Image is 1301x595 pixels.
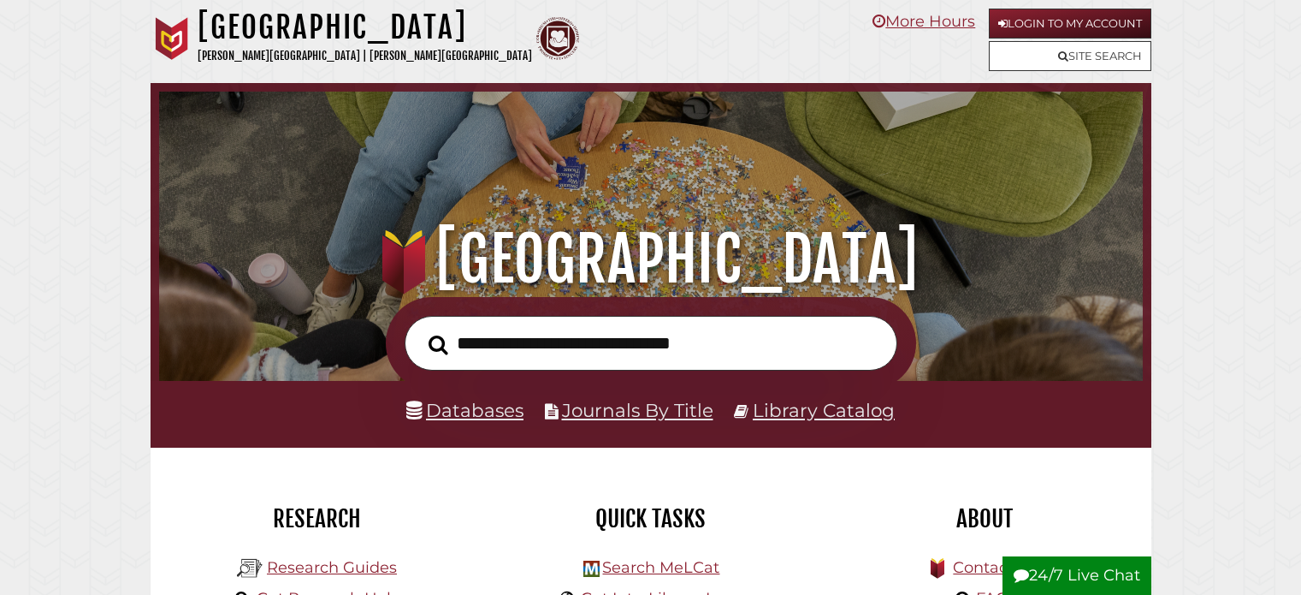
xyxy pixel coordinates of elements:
h2: Research [163,504,471,533]
h2: About [831,504,1138,533]
h1: [GEOGRAPHIC_DATA] [178,222,1122,297]
a: Contact Us [953,558,1038,577]
img: Calvin Theological Seminary [536,17,579,60]
h2: Quick Tasks [497,504,805,533]
img: Calvin University [151,17,193,60]
a: Login to My Account [989,9,1151,39]
a: Research Guides [267,558,397,577]
a: Search MeLCat [602,558,719,577]
img: Hekman Library Logo [237,556,263,581]
img: Hekman Library Logo [583,561,600,577]
p: [PERSON_NAME][GEOGRAPHIC_DATA] | [PERSON_NAME][GEOGRAPHIC_DATA] [198,46,532,66]
h1: [GEOGRAPHIC_DATA] [198,9,532,46]
i: Search [429,334,448,354]
a: Site Search [989,41,1151,71]
a: Databases [406,399,523,421]
button: Search [420,330,457,360]
a: Journals By Title [562,399,713,421]
a: Library Catalog [753,399,895,421]
a: More Hours [872,12,975,31]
